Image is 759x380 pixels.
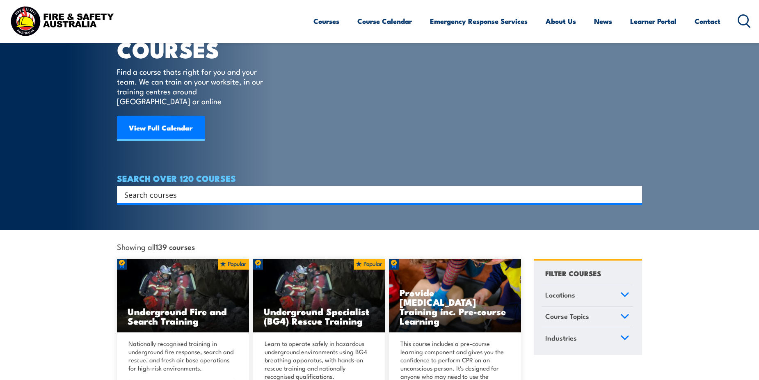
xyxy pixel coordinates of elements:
[117,242,195,251] span: Showing all
[545,311,589,322] span: Course Topics
[253,259,385,333] a: Underground Specialist (BG4) Rescue Training
[264,307,375,325] h3: Underground Specialist (BG4) Rescue Training
[357,10,412,32] a: Course Calendar
[628,189,639,200] button: Search magnifier button
[313,10,339,32] a: Courses
[546,10,576,32] a: About Us
[545,332,577,343] span: Industries
[117,259,249,333] a: Underground Fire and Search Training
[542,307,633,328] a: Course Topics
[695,10,720,32] a: Contact
[545,268,601,279] h4: FILTER COURSES
[155,241,195,252] strong: 139 courses
[389,259,521,333] a: Provide [MEDICAL_DATA] Training inc. Pre-course Learning
[124,188,624,201] input: Search input
[128,307,238,325] h3: Underground Fire and Search Training
[594,10,612,32] a: News
[430,10,528,32] a: Emergency Response Services
[253,259,385,333] img: Underground mine rescue
[542,285,633,307] a: Locations
[117,39,275,59] h1: COURSES
[117,116,205,141] a: View Full Calendar
[128,339,235,372] p: Nationally recognised training in underground fire response, search and rescue, and fresh air bas...
[389,259,521,333] img: Low Voltage Rescue and Provide CPR
[542,328,633,350] a: Industries
[117,174,642,183] h4: SEARCH OVER 120 COURSES
[117,66,267,106] p: Find a course thats right for you and your team. We can train on your worksite, in our training c...
[400,288,510,325] h3: Provide [MEDICAL_DATA] Training inc. Pre-course Learning
[545,289,575,300] span: Locations
[117,259,249,333] img: Underground mine rescue
[126,189,626,200] form: Search form
[630,10,677,32] a: Learner Portal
